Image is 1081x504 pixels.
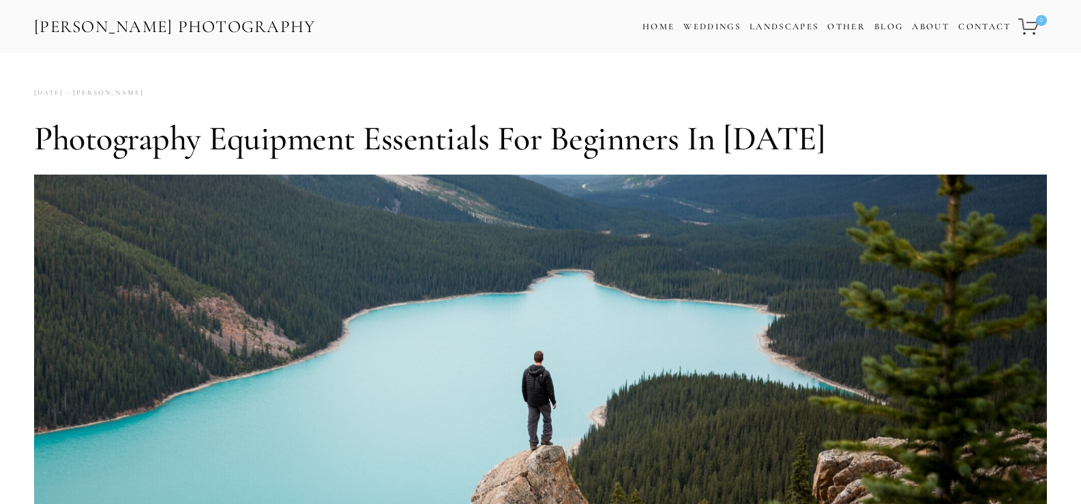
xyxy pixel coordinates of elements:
[958,17,1011,37] a: Contact
[912,17,949,37] a: About
[1016,10,1048,43] a: 0 items in cart
[63,84,144,102] a: [PERSON_NAME]
[683,21,741,32] a: Weddings
[33,12,317,42] a: [PERSON_NAME] Photography
[34,84,63,102] time: [DATE]
[827,21,865,32] a: Other
[34,118,1047,159] h1: Photography Equipment Essentials for Beginners in [DATE]
[874,17,903,37] a: Blog
[1036,15,1047,26] span: 0
[642,17,675,37] a: Home
[750,21,818,32] a: Landscapes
